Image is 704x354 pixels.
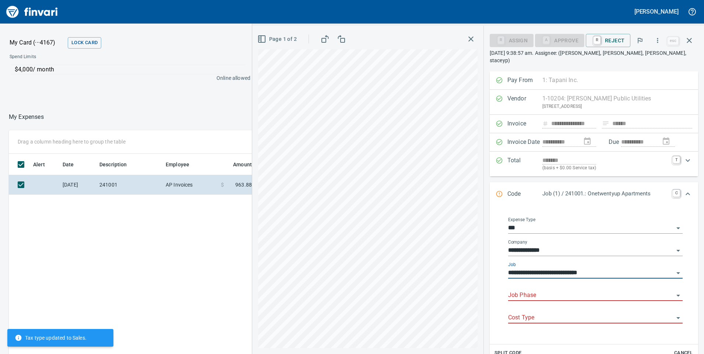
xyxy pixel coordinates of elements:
[507,156,542,172] p: Total
[673,156,680,163] a: T
[4,3,60,21] img: Finvari
[673,313,683,323] button: Open
[256,32,300,46] button: Page 1 of 2
[490,182,698,206] div: Expand
[33,160,54,169] span: Alert
[68,37,101,49] button: Lock Card
[542,164,668,172] p: (basis + $0.00 Service tax)
[666,32,698,49] span: Close invoice
[9,113,44,121] nav: breadcrumb
[15,65,246,74] p: $4,000 / month
[10,38,65,47] p: My Card (···4167)
[4,74,250,82] p: Online allowed
[221,181,224,188] span: $
[507,190,542,199] p: Code
[668,37,679,45] a: esc
[673,290,683,301] button: Open
[166,160,199,169] span: Employee
[18,138,126,145] p: Drag a column heading here to group the table
[99,160,127,169] span: Description
[634,8,679,15] h5: [PERSON_NAME]
[223,160,252,169] span: Amount
[163,175,218,195] td: AP Invoices
[96,175,163,195] td: 241001
[594,36,601,44] a: R
[490,152,698,176] div: Expand
[33,160,45,169] span: Alert
[592,34,624,47] span: Reject
[673,223,683,233] button: Open
[235,181,252,188] span: 963.88
[508,240,527,244] label: Company
[10,53,142,61] span: Spend Limits
[650,32,666,49] button: More
[508,217,535,222] label: Expense Type
[259,35,297,44] span: Page 1 of 2
[63,160,84,169] span: Date
[632,32,648,49] button: Flag
[233,160,252,169] span: Amount
[71,39,98,47] span: Lock Card
[673,190,680,197] a: C
[586,34,630,47] button: RReject
[166,160,189,169] span: Employee
[9,113,44,121] p: My Expenses
[633,6,680,17] button: [PERSON_NAME]
[508,262,516,267] label: Job
[99,160,137,169] span: Description
[15,334,87,341] span: Tax type updated to Sales.
[542,190,668,198] p: Job (1) / 241001.: Onetwentyup Apartments
[490,49,698,64] p: [DATE] 9:38:57 am. Assignee: ([PERSON_NAME], [PERSON_NAME], [PERSON_NAME], staceyp)
[673,268,683,278] button: Open
[490,37,534,43] div: Assign
[535,37,584,43] div: Job Phase required
[60,175,96,195] td: [DATE]
[63,160,74,169] span: Date
[673,245,683,256] button: Open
